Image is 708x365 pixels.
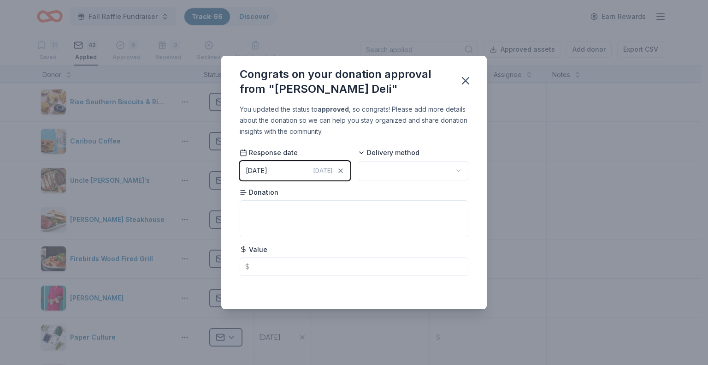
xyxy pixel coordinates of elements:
[246,165,267,176] div: [DATE]
[313,167,332,174] span: [DATE]
[358,148,419,157] span: Delivery method
[240,188,278,197] span: Donation
[240,148,298,157] span: Response date
[240,67,448,96] div: Congrats on your donation approval from "[PERSON_NAME] Deli"
[240,245,267,254] span: Value
[240,104,468,137] div: You updated the status to , so congrats! Please add more details about the donation so we can hel...
[318,105,349,113] b: approved
[240,161,350,180] button: [DATE][DATE]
